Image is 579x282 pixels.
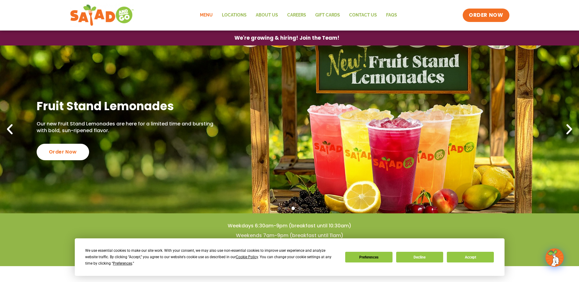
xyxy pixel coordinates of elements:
[75,238,505,276] div: Cookie Consent Prompt
[463,9,509,22] a: ORDER NOW
[382,8,402,22] a: FAQs
[12,232,567,239] h4: Weekends 7am-9pm (breakfast until 11am)
[225,31,349,45] a: We're growing & hiring! Join the Team!
[546,249,563,266] img: wpChatIcon
[447,252,494,262] button: Accept
[12,222,567,229] h4: Weekdays 6:30am-9pm (breakfast until 10:30am)
[113,261,132,266] span: Preferences
[217,8,251,22] a: Locations
[234,35,339,41] span: We're growing & hiring! Join the Team!
[299,207,302,210] span: Go to slide 4
[277,207,281,210] span: Go to slide 1
[195,8,217,22] a: Menu
[283,8,311,22] a: Careers
[345,8,382,22] a: Contact Us
[3,123,16,136] div: Previous slide
[563,123,576,136] div: Next slide
[345,252,392,262] button: Preferences
[70,3,134,27] img: new-SAG-logo-768×292
[251,8,283,22] a: About Us
[291,207,295,210] span: Go to slide 3
[37,144,89,160] div: Order Now
[284,207,288,210] span: Go to slide 2
[469,12,503,19] span: ORDER NOW
[37,121,215,134] p: Our new Fruit Stand Lemonades are here for a limited time and bursting with bold, sun-ripened fla...
[195,8,402,22] nav: Menu
[236,255,258,259] span: Cookie Policy
[37,99,215,114] h2: Fruit Stand Lemonades
[311,8,345,22] a: GIFT CARDS
[85,248,338,267] div: We use essential cookies to make our site work. With your consent, we may also use non-essential ...
[396,252,443,262] button: Decline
